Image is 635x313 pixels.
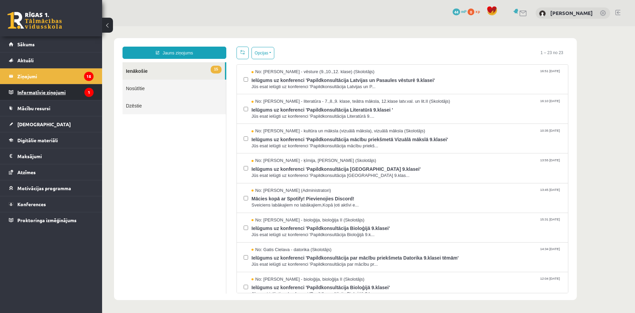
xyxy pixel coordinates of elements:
[149,191,262,197] span: No: [PERSON_NAME] - bioloģija, bioloģija II (Skolotājs)
[149,102,323,108] span: No: [PERSON_NAME] - kultūra un māksla (vizuālā māksla), vizuālā māksla (Skolotājs)
[149,167,459,176] span: Mācies kopā ar Spotify! Pievienojies Discord!
[149,205,459,212] span: Jūs esat ielūgti uz konferenci 'Papildkonsultācija Bioloģijā 9.k...
[468,9,483,14] a: 0 xp
[20,20,124,33] a: Jauns ziņojums
[149,227,459,235] span: Ielūgums uz konferenci 'Papildkonsultācija par mācību priekšmeta Datorika 9.klasei tēmām'
[468,9,474,15] span: 0
[17,217,77,223] span: Proktoringa izmēģinājums
[9,148,94,164] a: Maksājumi
[149,72,459,93] a: No: [PERSON_NAME] - literatūra - 7.,8.,9. klase, teātra māksla, 12.klase latv.val. un lit.II (Sko...
[149,131,459,152] a: No: [PERSON_NAME] - ķīmija, [PERSON_NAME] (Skolotājs) 13:55 [DATE] Ielūgums uz konferenci 'Papild...
[149,138,459,146] span: Ielūgums uz konferenci 'Papildkonsultācija [GEOGRAPHIC_DATA] 9.klasei'
[17,57,34,63] span: Aktuāli
[149,191,459,212] a: No: [PERSON_NAME] - bioloģija, bioloģija II (Skolotājs) 15:31 [DATE] Ielūgums uz konferenci 'Papi...
[84,72,94,81] i: 15
[17,169,36,175] span: Atzīmes
[149,250,262,257] span: No: [PERSON_NAME] - bioloģija, bioloģija II (Skolotājs)
[17,68,94,84] legend: Ziņojumi
[149,43,272,49] span: No: [PERSON_NAME] - vēsture (9.,10.,12. klase) (Skolotājs)
[149,117,459,123] span: Jūs esat ielūgti uz konferenci 'Papildkonsultācija mācību priekš...
[149,220,229,227] span: No: Gatis Cielava - datorika (Skolotājs)
[9,36,94,52] a: Sākums
[9,132,94,148] a: Digitālie materiāli
[20,71,124,88] a: Dzēstie
[149,72,348,79] span: No: [PERSON_NAME] - literatūra - 7.,8.,9. klase, teātra māksla, 12.klase latv.val. un lit.II (Sko...
[149,146,459,153] span: Jūs esat ielūgti uz konferenci 'Papildkonsultācija [GEOGRAPHIC_DATA] 9.klas...
[475,9,480,14] span: xp
[149,197,459,205] span: Ielūgums uz konferenci 'Papildkonsultācija Bioloģijā 9.klasei'
[437,72,459,77] span: 16:10 [DATE]
[149,21,172,33] button: Opcijas
[433,20,466,33] span: 1 – 23 no 23
[7,12,62,29] a: Rīgas 1. Tālmācības vidusskola
[17,137,58,143] span: Digitālie materiāli
[453,9,467,14] a: 44 mP
[109,39,119,47] span: 15
[17,148,94,164] legend: Maksājumi
[539,10,546,17] img: Diāna Bistrjakova
[17,201,46,207] span: Konferences
[9,68,94,84] a: Ziņojumi15
[149,57,459,64] span: Jūs esat ielūgti uz konferenci 'Papildkonsultācija Latvijas un P...
[437,161,459,166] span: 13:45 [DATE]
[17,121,71,127] span: [DEMOGRAPHIC_DATA]
[149,87,459,94] span: Jūs esat ielūgti uz konferenci 'Papildkonsultācija Literatūrā 9....
[453,9,460,15] span: 44
[149,250,459,271] a: No: [PERSON_NAME] - bioloģija, bioloģija II (Skolotājs) 12:04 [DATE] Ielūgums uz konferenci 'Papi...
[437,131,459,136] span: 13:55 [DATE]
[149,265,459,271] span: Jūs esat ielūgti uz konferenci 'Papildkonsultācija Bioloģijā 9.k...
[9,84,94,100] a: Informatīvie ziņojumi1
[9,164,94,180] a: Atzīmes
[17,84,94,100] legend: Informatīvie ziņojumi
[461,9,467,14] span: mP
[437,220,459,226] span: 14:34 [DATE]
[17,185,71,191] span: Motivācijas programma
[437,191,459,196] span: 15:31 [DATE]
[20,53,124,71] a: Nosūtītie
[9,196,94,212] a: Konferences
[9,212,94,228] a: Proktoringa izmēģinājums
[9,180,94,196] a: Motivācijas programma
[149,43,459,64] a: No: [PERSON_NAME] - vēsture (9.,10.,12. klase) (Skolotājs) 16:51 [DATE] Ielūgums uz konferenci 'P...
[84,88,94,97] i: 1
[149,108,459,117] span: Ielūgums uz konferenci 'Papildkonsultācija mācību priekšmetā Vizuālā mākslā 9.klasei'
[17,105,50,111] span: Mācību resursi
[550,10,593,16] a: [PERSON_NAME]
[437,250,459,255] span: 12:04 [DATE]
[149,176,459,182] span: Sveiciens labākajiem no labākajiem,Kopā ļoti aktīvi e...
[20,36,123,53] a: 15Ienākošie
[437,43,459,48] span: 16:51 [DATE]
[149,79,459,87] span: Ielūgums uz konferenci 'Papildkonsultācija Literatūrā 9.klasei '
[149,220,459,242] a: No: Gatis Cielava - datorika (Skolotājs) 14:34 [DATE] Ielūgums uz konferenci 'Papildkonsultācija ...
[149,235,459,242] span: Jūs esat ielūgti uz konferenci 'Papildkonsultācija par mācību pr...
[149,256,459,265] span: Ielūgums uz konferenci 'Papildkonsultācija Bioloģijā 9.klasei'
[149,161,459,182] a: No: [PERSON_NAME] (Administratori) 13:45 [DATE] Mācies kopā ar Spotify! Pievienojies Discord! Sve...
[9,116,94,132] a: [DEMOGRAPHIC_DATA]
[149,102,459,123] a: No: [PERSON_NAME] - kultūra un māksla (vizuālā māksla), vizuālā māksla (Skolotājs) 10:35 [DATE] I...
[437,102,459,107] span: 10:35 [DATE]
[17,41,35,47] span: Sākums
[149,161,229,168] span: No: [PERSON_NAME] (Administratori)
[149,49,459,57] span: Ielūgums uz konferenci 'Papildkonsultācija Latvijas un Pasaules vēsturē 9.klasei'
[9,100,94,116] a: Mācību resursi
[149,131,274,138] span: No: [PERSON_NAME] - ķīmija, [PERSON_NAME] (Skolotājs)
[9,52,94,68] a: Aktuāli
